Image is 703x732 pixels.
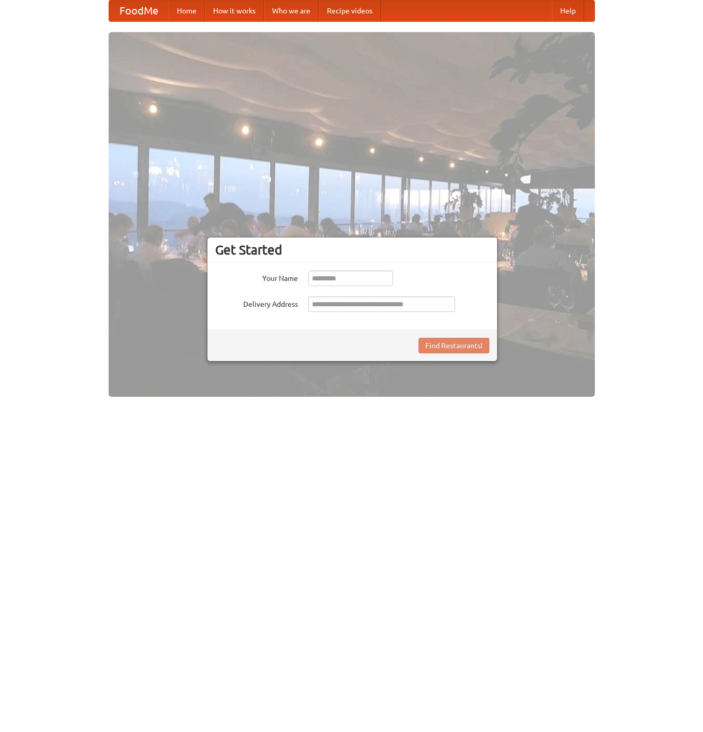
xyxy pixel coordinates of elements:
[215,271,298,283] label: Your Name
[264,1,319,21] a: Who we are
[552,1,584,21] a: Help
[418,338,489,353] button: Find Restaurants!
[215,296,298,309] label: Delivery Address
[215,242,489,258] h3: Get Started
[169,1,205,21] a: Home
[109,1,169,21] a: FoodMe
[205,1,264,21] a: How it works
[319,1,381,21] a: Recipe videos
